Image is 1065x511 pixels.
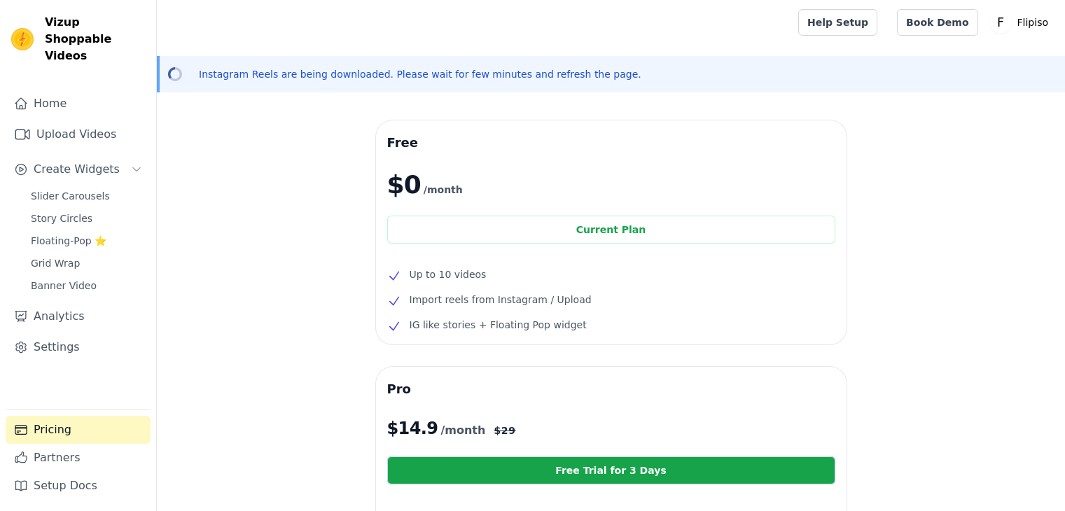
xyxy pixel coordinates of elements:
[387,171,421,199] span: $0
[387,132,835,154] h3: Free
[6,90,151,118] a: Home
[997,15,1004,29] text: F
[31,189,110,203] span: Slider Carousels
[387,417,438,440] span: $ 14.9
[1012,10,1054,35] p: Flipiso
[22,209,151,228] a: Story Circles
[6,333,151,361] a: Settings
[31,279,97,293] span: Banner Video
[22,253,151,273] a: Grid Wrap
[31,211,92,225] span: Story Circles
[387,378,835,400] h3: Pro
[34,161,120,178] span: Create Widgets
[6,416,151,444] a: Pricing
[11,28,34,50] img: Vizup
[387,216,835,244] div: Current Plan
[6,120,151,148] a: Upload Videos
[6,155,151,183] button: Create Widgets
[410,316,587,333] span: IG like stories + Floating Pop widget
[6,444,151,472] a: Partners
[31,256,80,270] span: Grid Wrap
[494,423,515,437] span: $ 29
[897,9,977,36] a: Book Demo
[45,14,145,64] span: Vizup Shoppable Videos
[6,302,151,330] a: Analytics
[22,186,151,206] a: Slider Carousels
[31,234,106,248] span: Floating-Pop ⭐
[410,291,592,308] span: Import reels from Instagram / Upload
[410,266,487,283] span: Up to 10 videos
[989,10,1054,35] button: F Flipiso
[440,422,485,439] span: /month
[424,181,463,198] span: /month
[6,472,151,500] a: Setup Docs
[22,276,151,295] a: Banner Video
[798,9,877,36] a: Help Setup
[22,231,151,251] a: Floating-Pop ⭐
[387,456,835,484] a: Free Trial for 3 Days
[199,67,641,81] p: Instagram Reels are being downloaded. Please wait for few minutes and refresh the page.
